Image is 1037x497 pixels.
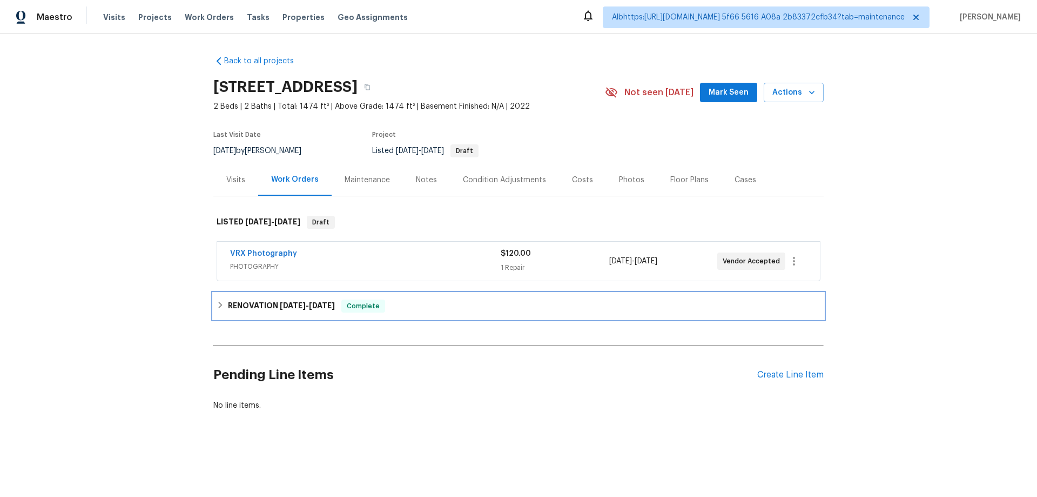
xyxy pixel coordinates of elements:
span: Project [372,131,396,138]
span: [DATE] [280,302,306,309]
div: Condition Adjustments [463,175,546,185]
button: Mark Seen [700,83,757,103]
div: Visits [226,175,245,185]
a: Back to all projects [213,56,317,67]
span: Complete [342,301,384,312]
span: [DATE] [396,147,419,155]
h6: RENOVATION [228,300,335,313]
span: [DATE] [609,257,632,265]
div: Photos [619,175,644,185]
div: LISTED [DATE]-[DATE]Draft [213,205,824,240]
h6: LISTED [217,216,300,229]
span: Properties [282,12,325,23]
span: Geo Assignments [338,12,408,23]
div: Create Line Item [757,370,824,380]
span: [DATE] [309,302,335,309]
span: [PERSON_NAME] [955,12,1021,23]
h2: [STREET_ADDRESS] [213,82,358,92]
span: - [280,302,335,309]
span: PHOTOGRAPHY [230,261,501,272]
span: [DATE] [245,218,271,226]
div: 1 Repair [501,262,609,273]
span: [DATE] [274,218,300,226]
div: Maintenance [345,175,390,185]
button: Copy Address [358,77,377,97]
h2: Pending Line Items [213,350,757,400]
span: Actions [772,86,815,100]
span: [DATE] [213,147,236,155]
span: Draft [308,217,334,228]
span: Last Visit Date [213,131,261,138]
span: Vendor Accepted [723,256,784,267]
div: Costs [572,175,593,185]
span: - [396,147,444,155]
span: - [245,218,300,226]
span: - [609,256,657,267]
div: by [PERSON_NAME] [213,144,314,157]
span: Visits [103,12,125,23]
span: Not seen [DATE] [624,87,693,98]
span: Mark Seen [709,86,749,100]
div: Work Orders [271,174,319,185]
div: RENOVATION [DATE]-[DATE]Complete [213,293,824,319]
span: Listed [372,147,479,155]
span: [DATE] [635,257,657,265]
span: Maestro [37,12,72,23]
div: Cases [735,175,756,185]
div: No line items. [213,400,824,411]
span: $120.00 [501,250,531,257]
button: Actions [764,83,824,103]
span: Projects [138,12,172,23]
div: Notes [416,175,437,185]
div: Floor Plans [670,175,709,185]
a: VRX Photography [230,250,297,257]
span: Tasks [247,14,270,21]
span: Albhttps:[URL][DOMAIN_NAME] 5f66 5616 A08a 2b83372cfb34?tab=maintenance [612,12,905,23]
span: Work Orders [185,12,234,23]
span: [DATE] [421,147,444,155]
span: 2 Beds | 2 Baths | Total: 1474 ft² | Above Grade: 1474 ft² | Basement Finished: N/A | 2022 [213,101,605,112]
span: Draft [452,148,477,154]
